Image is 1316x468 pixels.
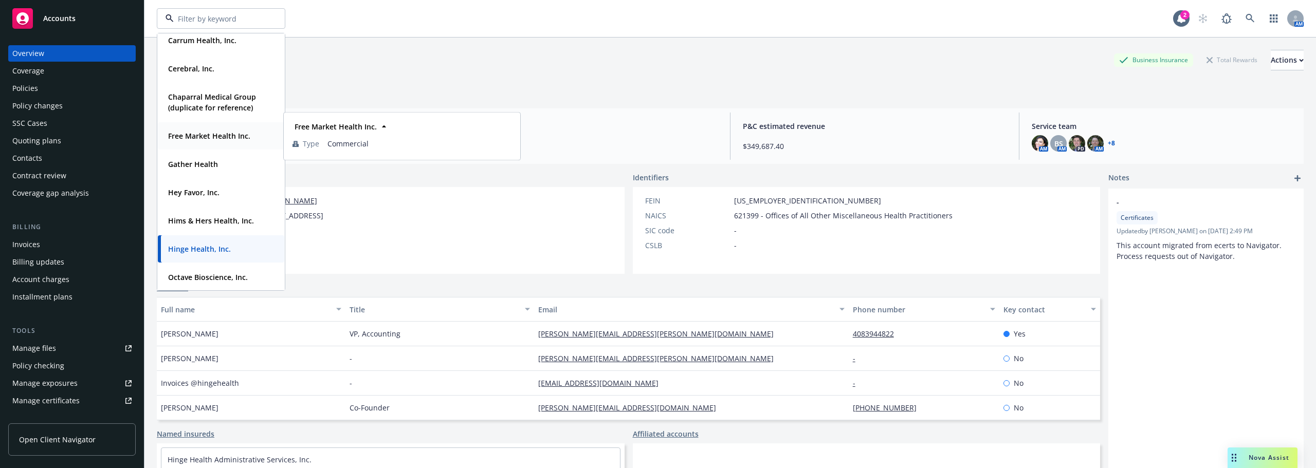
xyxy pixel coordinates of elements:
button: Actions [1271,50,1304,70]
span: Certificates [1121,213,1154,222]
a: Accounts [8,4,136,33]
a: [DOMAIN_NAME] [258,196,317,205]
button: Email [534,297,849,322]
span: This account migrated from ecerts to Navigator. Process requests out of Navigator. [1117,240,1284,261]
div: Manage claims [12,410,64,426]
strong: Octave Bioscience, Inc. [168,272,248,282]
span: P&C estimated revenue [743,121,1007,132]
a: Manage claims [8,410,136,426]
div: Policy checking [12,358,64,374]
img: photo [1032,135,1048,152]
div: Tools [8,326,136,336]
span: [PERSON_NAME] [161,328,218,339]
a: Report a Bug [1216,8,1237,29]
a: Policies [8,80,136,97]
strong: Free Market Health Inc. [295,122,377,132]
a: Account charges [8,271,136,288]
a: - [853,378,864,388]
a: Policy changes [8,98,136,114]
a: Quoting plans [8,133,136,149]
span: - [734,240,737,251]
div: Installment plans [12,289,72,305]
div: Invoices [12,236,40,253]
strong: Cerebral, Inc. [168,64,214,73]
a: Billing updates [8,254,136,270]
a: [PERSON_NAME][EMAIL_ADDRESS][PERSON_NAME][DOMAIN_NAME] [538,353,782,363]
div: SIC code [645,225,730,236]
span: [US_EMPLOYER_IDENTIFICATION_NUMBER] [734,195,881,206]
a: Invoices [8,236,136,253]
div: 2 [1180,10,1190,20]
button: Key contact [999,297,1100,322]
div: Manage exposures [12,375,78,391]
div: Manage files [12,340,56,357]
span: BS [1054,138,1063,149]
span: [PERSON_NAME] [161,402,218,413]
a: Contract review [8,167,136,184]
strong: Hey Favor, Inc. [168,188,220,197]
a: [PHONE_NUMBER] [853,403,925,413]
div: -CertificatesUpdatedby [PERSON_NAME] on [DATE] 2:49 PMThis account migrated from ecerts to Naviga... [1108,189,1304,270]
span: No [1014,378,1023,388]
div: Overview [12,45,44,62]
div: Billing [8,222,136,232]
a: Coverage gap analysis [8,185,136,201]
div: Account charges [12,271,69,288]
div: Total Rewards [1201,53,1263,66]
input: Filter by keyword [174,13,264,24]
span: 621399 - Offices of All Other Miscellaneous Health Practitioners [734,210,953,221]
span: Notes [1108,172,1129,184]
div: Manage certificates [12,392,80,409]
span: Commercial [327,138,511,149]
div: Billing updates [12,254,64,270]
strong: Chaparral Medical Group (duplicate for reference) [168,92,256,113]
span: [PERSON_NAME] [161,353,218,364]
div: Drag to move [1228,447,1240,468]
div: Email [538,304,833,315]
span: Identifiers [633,172,669,183]
div: FEIN [645,195,730,206]
a: [PERSON_NAME][EMAIL_ADDRESS][DOMAIN_NAME] [538,403,724,413]
div: Full name [161,304,330,315]
div: Coverage gap analysis [12,185,89,201]
span: Accounts [43,14,76,23]
span: Legal entity type [454,121,718,132]
a: Hinge Health Administrative Services, Inc. [168,455,312,464]
div: Quoting plans [12,133,61,149]
span: Yes [1014,328,1026,339]
span: - [1117,197,1269,208]
span: - [454,141,718,152]
a: [EMAIL_ADDRESS][DOMAIN_NAME] [538,378,667,388]
a: +8 [1108,140,1115,146]
a: Manage exposures [8,375,136,391]
a: add [1291,172,1304,184]
span: No [1014,402,1023,413]
strong: Carrum Health, Inc. [168,35,236,45]
a: - [853,353,864,363]
button: Full name [157,297,345,322]
span: Type [303,138,319,149]
div: Coverage [12,63,44,79]
span: Updated by [PERSON_NAME] on [DATE] 2:49 PM [1117,227,1295,236]
a: Named insureds [157,428,214,439]
a: Switch app [1264,8,1284,29]
a: Start snowing [1193,8,1213,29]
button: Nova Assist [1228,447,1297,468]
img: photo [1069,135,1085,152]
span: - [350,378,352,388]
a: [PERSON_NAME][EMAIL_ADDRESS][PERSON_NAME][DOMAIN_NAME] [538,329,782,339]
a: Affiliated accounts [633,428,699,439]
a: 4083944822 [853,329,902,339]
div: Policy changes [12,98,63,114]
a: Coverage [8,63,136,79]
a: Policy checking [8,358,136,374]
div: Contacts [12,150,42,166]
a: SSC Cases [8,115,136,132]
div: Contract review [12,167,66,184]
span: Nova Assist [1249,453,1289,462]
a: Contacts [8,150,136,166]
span: Open Client Navigator [19,434,96,445]
span: No [1014,353,1023,364]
